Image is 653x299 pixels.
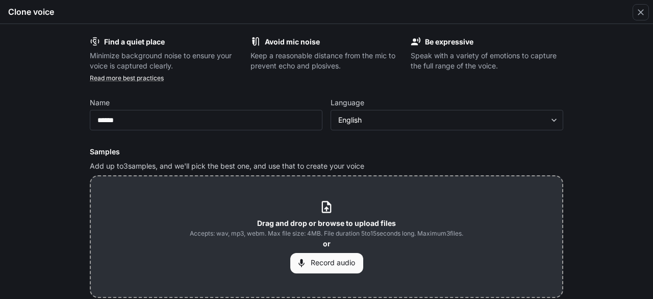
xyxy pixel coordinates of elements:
[8,6,54,17] h5: Clone voice
[331,99,364,106] p: Language
[90,161,563,171] p: Add up to 3 samples, and we'll pick the best one, and use that to create your voice
[331,115,563,125] div: English
[323,239,331,248] b: or
[338,115,546,125] div: English
[265,37,320,46] b: Avoid mic noise
[104,37,165,46] b: Find a quiet place
[411,51,563,71] p: Speak with a variety of emotions to capture the full range of the voice.
[250,51,403,71] p: Keep a reasonable distance from the mic to prevent echo and plosives.
[90,147,563,157] h6: Samples
[257,219,396,227] b: Drag and drop or browse to upload files
[290,253,363,273] button: Record audio
[425,37,473,46] b: Be expressive
[190,228,463,239] span: Accepts: wav, mp3, webm. Max file size: 4MB. File duration 5 to 15 seconds long. Maximum 3 files.
[90,51,242,71] p: Minimize background noise to ensure your voice is captured clearly.
[90,99,110,106] p: Name
[90,74,164,82] a: Read more best practices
